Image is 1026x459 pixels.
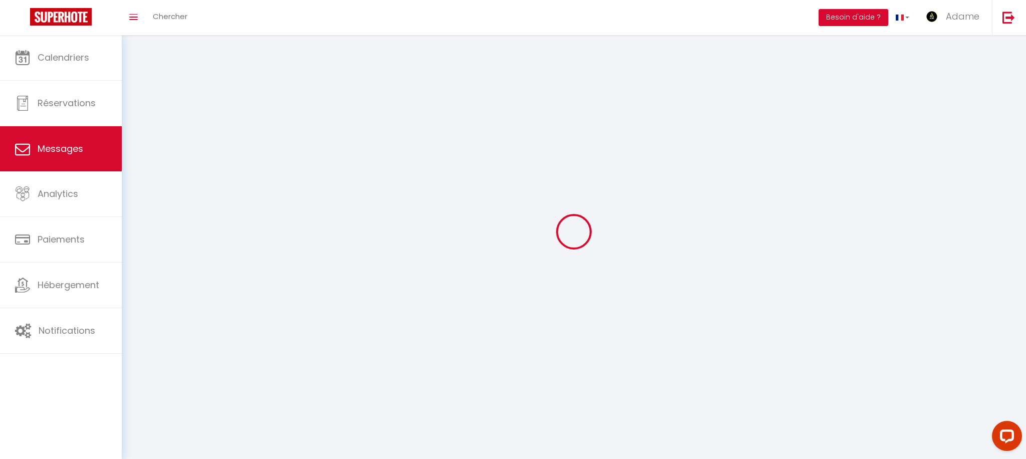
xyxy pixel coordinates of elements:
[38,233,85,246] span: Paiements
[38,97,96,109] span: Réservations
[924,9,939,24] img: ...
[38,187,78,200] span: Analytics
[38,279,99,291] span: Hébergement
[39,324,95,337] span: Notifications
[30,8,92,26] img: Super Booking
[946,10,979,23] span: Adame
[38,142,83,155] span: Messages
[819,9,888,26] button: Besoin d'aide ?
[1002,11,1015,24] img: logout
[984,417,1026,459] iframe: LiveChat chat widget
[153,11,187,22] span: Chercher
[38,51,89,64] span: Calendriers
